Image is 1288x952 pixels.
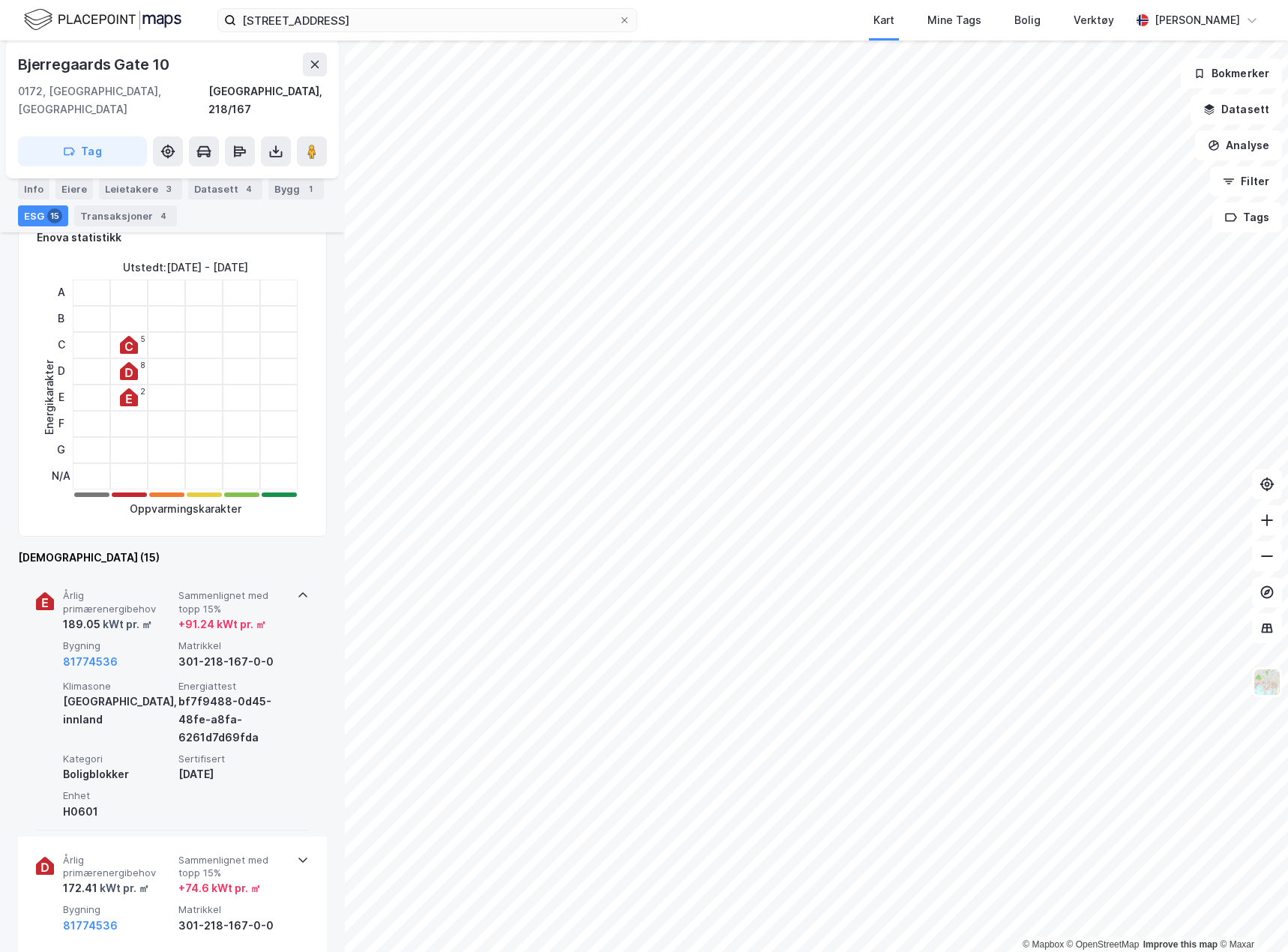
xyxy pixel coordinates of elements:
div: 5 [141,334,145,343]
button: 81774536 [63,917,118,935]
div: Bygg [268,178,324,199]
div: N/A [52,463,70,489]
div: Oppvarmingskarakter [130,500,241,518]
div: 0172, [GEOGRAPHIC_DATA], [GEOGRAPHIC_DATA] [18,82,208,118]
button: Datasett [1191,94,1282,124]
div: Datasett [188,178,262,199]
div: 1 [303,181,318,196]
div: Kart [873,11,894,29]
div: 172.41 [63,879,149,897]
button: Tag [18,136,147,166]
div: B [52,306,70,332]
div: kWt pr. ㎡ [97,879,149,897]
span: Matrikkel [178,903,288,916]
span: Sertifisert [178,753,288,765]
div: A [52,280,70,306]
div: 4 [156,208,171,223]
div: D [52,358,70,385]
button: Filter [1210,166,1282,196]
div: 3 [161,181,176,196]
div: + 91.24 kWt pr. ㎡ [178,615,266,633]
div: Leietakere [99,178,182,199]
button: 81774536 [63,653,118,671]
div: Verktøy [1074,11,1114,29]
div: [DATE] [178,765,288,783]
div: 2 [140,387,145,396]
div: Boligblokker [63,765,172,783]
div: E [52,385,70,411]
div: Enova statistikk [37,229,121,247]
div: + 74.6 kWt pr. ㎡ [178,879,261,897]
img: logo.f888ab2527a4732fd821a326f86c7f29.svg [24,7,181,33]
span: Energiattest [178,680,288,693]
span: Bygning [63,639,172,652]
span: Matrikkel [178,639,288,652]
div: Energikarakter [40,360,58,435]
div: 301-218-167-0-0 [178,917,288,935]
div: H0601 [63,803,172,821]
span: Sammenlignet med topp 15% [178,589,288,615]
div: 8 [140,361,145,370]
div: [PERSON_NAME] [1155,11,1240,29]
a: Mapbox [1023,939,1064,950]
div: Transaksjoner [74,205,177,226]
a: Improve this map [1143,939,1218,950]
a: OpenStreetMap [1067,939,1140,950]
button: Bokmerker [1181,58,1282,88]
span: Kategori [63,753,172,765]
div: [GEOGRAPHIC_DATA], innland [63,693,172,729]
img: Z [1253,668,1281,696]
div: kWt pr. ㎡ [100,615,152,633]
input: Søk på adresse, matrikkel, gårdeiere, leietakere eller personer [236,9,619,31]
div: Utstedt : [DATE] - [DATE] [123,259,248,277]
div: 301-218-167-0-0 [178,653,288,671]
button: Tags [1212,202,1282,232]
button: Analyse [1195,130,1282,160]
span: Sammenlignet med topp 15% [178,854,288,880]
div: F [52,411,70,437]
div: Mine Tags [927,11,981,29]
div: Bjerregaards Gate 10 [18,52,172,76]
div: bf7f9488-0d45-48fe-a8fa-6261d7d69fda [178,693,288,747]
iframe: Chat Widget [1213,880,1288,952]
div: Info [18,178,49,199]
div: ESG [18,205,68,226]
span: Årlig primærenergibehov [63,854,172,880]
div: 189.05 [63,615,152,633]
div: [GEOGRAPHIC_DATA], 218/167 [208,82,327,118]
span: Enhet [63,789,172,802]
div: 4 [241,181,256,196]
div: C [52,332,70,358]
div: [DEMOGRAPHIC_DATA] (15) [18,549,327,567]
div: Eiere [55,178,93,199]
div: Bolig [1014,11,1041,29]
span: Årlig primærenergibehov [63,589,172,615]
div: G [52,437,70,463]
span: Klimasone [63,680,172,693]
div: 15 [47,208,62,223]
span: Bygning [63,903,172,916]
